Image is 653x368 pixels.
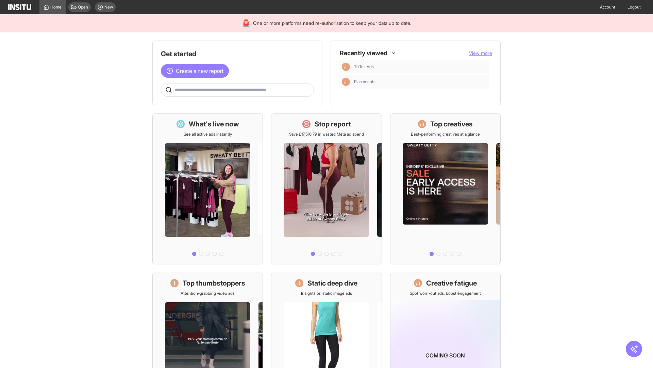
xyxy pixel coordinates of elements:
span: TikTok Ads [354,64,374,70]
h1: Stop report [315,119,351,129]
h1: Get started [161,49,314,59]
button: View more [469,50,492,57]
p: Best-performing creatives at a glance [411,132,480,137]
a: Top creativesBest-performing creatives at a glance [390,113,501,264]
p: Insights on static image ads [301,291,352,296]
div: Insights [342,63,350,71]
a: What's live nowSee all active ads instantly [152,113,263,264]
div: 🚨 [242,18,250,28]
h1: What's live now [189,119,239,129]
span: Create a new report [176,67,223,75]
button: Create a new report [161,64,229,78]
div: Insights [342,78,350,86]
span: New [104,4,113,10]
h1: Static deep dive [307,278,357,288]
span: Placements [354,79,375,85]
span: Placements [354,79,487,85]
p: See all active ads instantly [184,132,232,137]
p: Save £17,516.79 in wasted Meta ad spend [289,132,364,137]
h1: Top creatives [430,119,473,129]
span: Open [78,4,88,10]
p: Attention-grabbing video ads [181,291,235,296]
span: TikTok Ads [354,64,487,70]
span: One or more platforms need re-authorisation to keep your data up to date. [253,20,411,27]
h1: Top thumbstoppers [183,278,245,288]
a: Stop reportSave £17,516.79 in wasted Meta ad spend [271,113,382,264]
span: Home [50,4,62,10]
img: Logo [8,4,31,10]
